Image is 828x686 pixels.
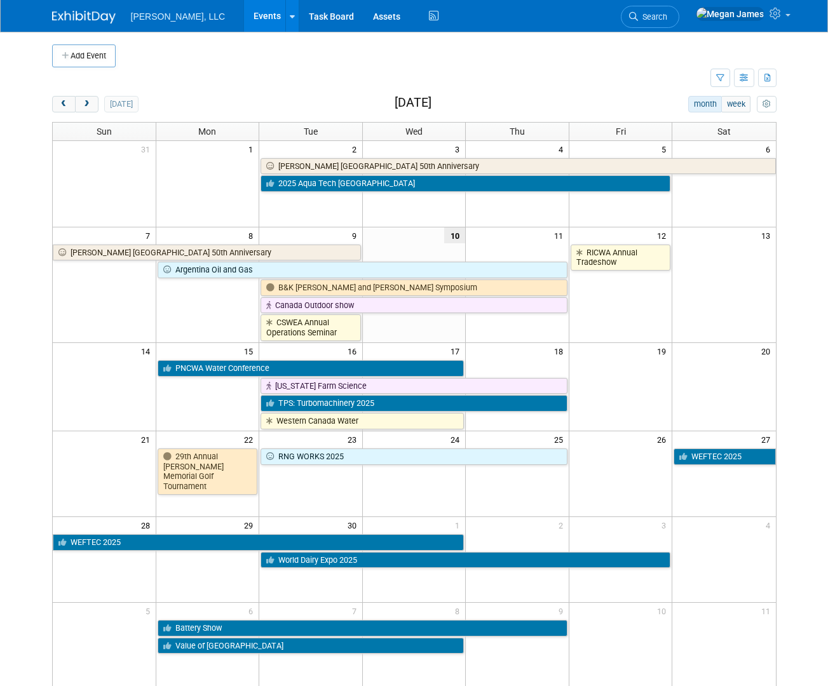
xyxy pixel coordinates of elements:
[346,343,362,359] span: 16
[721,96,750,112] button: week
[158,262,567,278] a: Argentina Oil and Gas
[621,6,679,28] a: Search
[158,638,465,654] a: Value of [GEOGRAPHIC_DATA]
[261,314,361,340] a: CSWEA Annual Operations Seminar
[140,431,156,447] span: 21
[261,552,670,568] a: World Dairy Expo 2025
[53,245,361,261] a: [PERSON_NAME] [GEOGRAPHIC_DATA] 50th Anniversary
[351,603,362,619] span: 7
[449,343,465,359] span: 17
[510,126,525,137] span: Thu
[247,603,259,619] span: 6
[243,517,259,533] span: 29
[53,534,465,551] a: WEFTEC 2025
[674,448,775,465] a: WEFTEC 2025
[449,431,465,447] span: 24
[140,343,156,359] span: 14
[243,431,259,447] span: 22
[688,96,722,112] button: month
[243,343,259,359] span: 15
[52,11,116,24] img: ExhibitDay
[261,378,567,394] a: [US_STATE] Farm Science
[261,297,567,314] a: Canada Outdoor show
[346,517,362,533] span: 30
[557,603,569,619] span: 9
[454,517,465,533] span: 1
[261,395,567,412] a: TPS: Turbomachinery 2025
[304,126,318,137] span: Tue
[656,603,672,619] span: 10
[553,431,569,447] span: 25
[261,175,670,192] a: 2025 Aqua Tech [GEOGRAPHIC_DATA]
[346,431,362,447] span: 23
[144,603,156,619] span: 5
[97,126,112,137] span: Sun
[261,158,775,175] a: [PERSON_NAME] [GEOGRAPHIC_DATA] 50th Anniversary
[52,44,116,67] button: Add Event
[140,517,156,533] span: 28
[444,227,465,243] span: 10
[638,12,667,22] span: Search
[656,343,672,359] span: 19
[660,517,672,533] span: 3
[395,96,431,110] h2: [DATE]
[454,603,465,619] span: 8
[140,141,156,157] span: 31
[553,227,569,243] span: 11
[656,227,672,243] span: 12
[247,227,259,243] span: 8
[75,96,98,112] button: next
[760,343,776,359] span: 20
[656,431,672,447] span: 26
[557,517,569,533] span: 2
[247,141,259,157] span: 1
[696,7,764,21] img: Megan James
[553,343,569,359] span: 18
[261,413,464,429] a: Western Canada Water
[454,141,465,157] span: 3
[351,227,362,243] span: 9
[104,96,138,112] button: [DATE]
[660,141,672,157] span: 5
[131,11,226,22] span: [PERSON_NAME], LLC
[764,517,776,533] span: 4
[198,126,216,137] span: Mon
[52,96,76,112] button: prev
[763,100,771,109] i: Personalize Calendar
[261,279,567,296] a: B&K [PERSON_NAME] and [PERSON_NAME] Symposium
[757,96,776,112] button: myCustomButton
[760,603,776,619] span: 11
[158,360,465,377] a: PNCWA Water Conference
[571,245,671,271] a: RICWA Annual Tradeshow
[158,620,567,636] a: Battery Show
[158,448,258,495] a: 29th Annual [PERSON_NAME] Memorial Golf Tournament
[351,141,362,157] span: 2
[764,141,776,157] span: 6
[144,227,156,243] span: 7
[405,126,423,137] span: Wed
[760,227,776,243] span: 13
[261,448,567,465] a: RNG WORKS 2025
[717,126,731,137] span: Sat
[760,431,776,447] span: 27
[616,126,626,137] span: Fri
[557,141,569,157] span: 4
